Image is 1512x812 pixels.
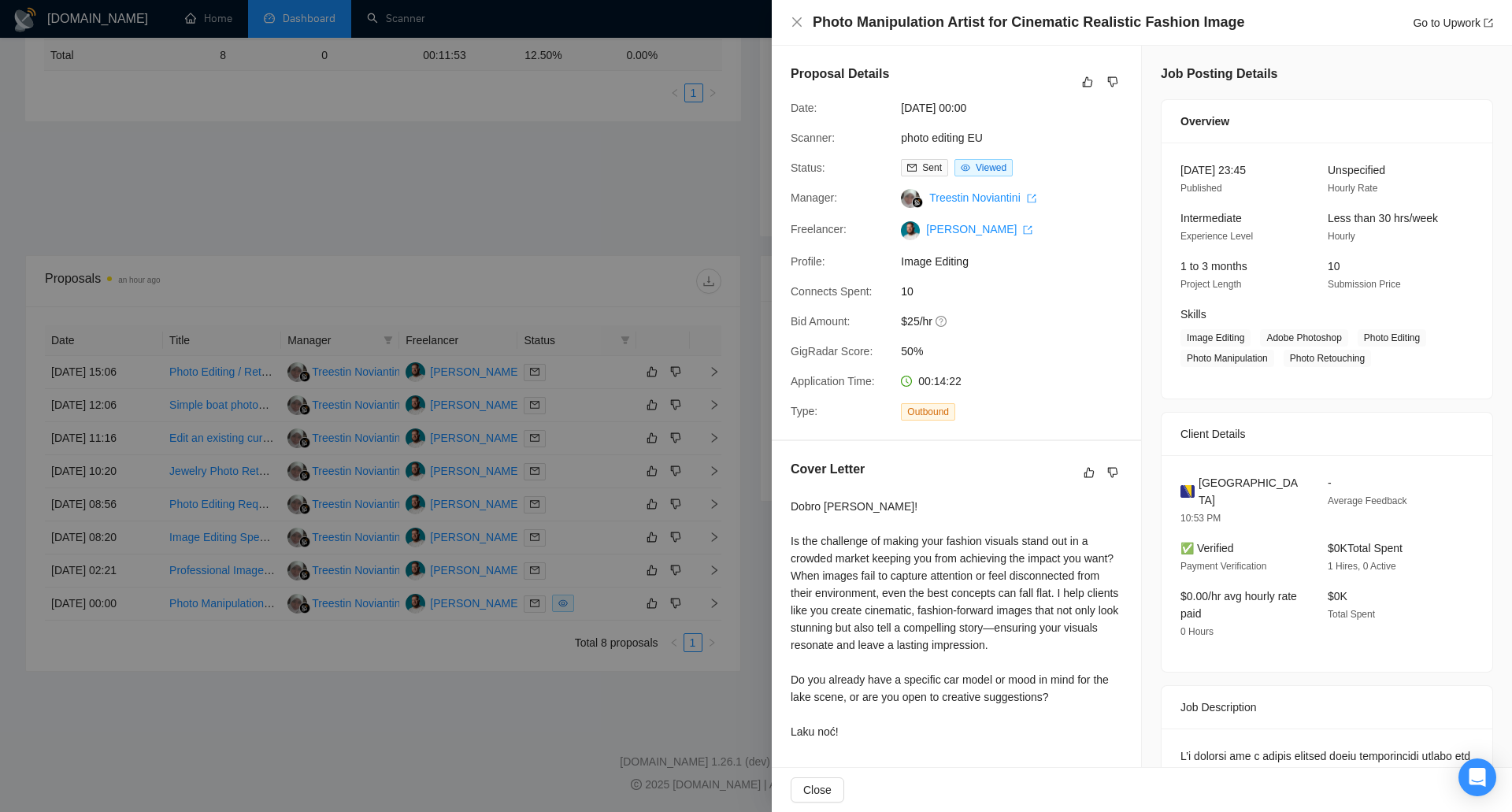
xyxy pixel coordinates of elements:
span: close [791,16,803,28]
span: like [1084,466,1095,479]
span: Date: [791,102,817,114]
span: Application Time: [791,375,875,387]
span: Published [1180,183,1222,194]
span: export [1027,194,1036,203]
span: Image Editing [1180,329,1251,347]
span: Experience Level [1180,231,1253,242]
h5: Cover Letter [791,460,865,479]
img: gigradar-bm.png [912,197,923,208]
span: like [1082,76,1093,88]
a: Treestin Noviantini export [929,191,1036,204]
div: Open Intercom Messenger [1458,758,1496,796]
span: Adobe Photoshop [1260,329,1347,347]
span: Type: [791,405,817,417]
span: Skills [1180,308,1206,321]
span: eye [961,163,970,172]
span: Photo Editing [1358,329,1426,347]
span: Close [803,781,832,799]
span: 10 [901,283,1137,300]
span: 50% [901,343,1137,360]
span: mail [907,163,917,172]
span: Hourly Rate [1328,183,1377,194]
span: GigRadar Score: [791,345,873,358]
a: Go to Upworkexport [1413,17,1493,29]
span: Submission Price [1328,279,1401,290]
span: Manager: [791,191,837,204]
span: $25/hr [901,313,1137,330]
div: Client Details [1180,413,1473,455]
span: ✅ Verified [1180,542,1234,554]
span: Viewed [976,162,1006,173]
span: Payment Verification [1180,561,1266,572]
span: Profile: [791,255,825,268]
span: Image Editing [901,253,1137,270]
span: $0.00/hr avg hourly rate paid [1180,590,1297,620]
span: [DATE] 00:00 [901,99,1137,117]
span: [GEOGRAPHIC_DATA] [1199,474,1303,509]
button: Close [791,777,844,803]
span: clock-circle [901,376,912,387]
div: Dobro [PERSON_NAME]! Is the challenge of making your fashion visuals stand out in a crowded marke... [791,498,1122,740]
span: export [1023,225,1032,235]
div: Job Description [1180,686,1473,729]
button: Close [791,16,803,29]
span: dislike [1107,76,1118,88]
span: Connects Spent: [791,285,873,298]
span: Bid Amount: [791,315,850,328]
span: Sent [922,162,942,173]
button: dislike [1103,463,1122,482]
span: Status: [791,161,825,174]
span: Intermediate [1180,212,1242,224]
h4: Photo Manipulation Artist for Cinematic Realistic Fashion Image [813,13,1244,32]
span: Overview [1180,113,1229,130]
span: dislike [1107,466,1118,479]
a: photo editing EU [901,132,983,144]
img: 🇧🇦 [1180,483,1195,500]
span: Photo Manipulation [1180,350,1274,367]
span: 00:14:22 [918,375,962,387]
span: - [1328,476,1332,489]
span: 0 Hours [1180,626,1214,637]
span: export [1484,18,1493,28]
span: Project Length [1180,279,1241,290]
span: $0K Total Spent [1328,542,1403,554]
span: Freelancer: [791,223,847,235]
span: Photo Retouching [1284,350,1371,367]
button: like [1078,72,1097,91]
a: [PERSON_NAME] export [926,223,1032,235]
span: 1 to 3 months [1180,260,1247,273]
span: Less than 30 hrs/week [1328,212,1438,224]
span: $0K [1328,590,1347,603]
span: 10 [1328,260,1340,273]
span: Unspecified [1328,164,1385,176]
span: Hourly [1328,231,1355,242]
span: [DATE] 23:45 [1180,164,1246,176]
h5: Job Posting Details [1161,65,1277,83]
span: question-circle [936,315,948,328]
span: Total Spent [1328,609,1375,620]
span: 1 Hires, 0 Active [1328,561,1396,572]
span: Average Feedback [1328,495,1407,506]
button: like [1080,463,1099,482]
img: c1YVStGkztWlVidT4qa5zLpYnvaaArteLSXMdjVSIk0IznvvbhYJFK71Gv4MVdwRtA [901,221,920,240]
span: Outbound [901,403,955,421]
span: 10:53 PM [1180,513,1221,524]
span: Scanner: [791,132,835,144]
button: dislike [1103,72,1122,91]
h5: Proposal Details [791,65,889,83]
